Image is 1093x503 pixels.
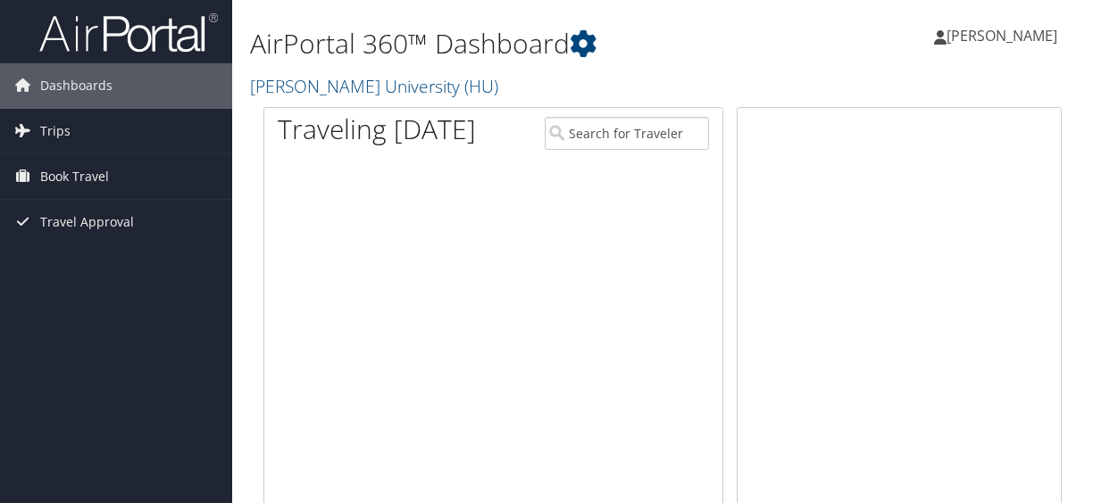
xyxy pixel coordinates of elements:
[40,63,113,108] span: Dashboards
[40,154,109,199] span: Book Travel
[250,25,800,62] h1: AirPortal 360™ Dashboard
[40,109,71,153] span: Trips
[250,74,503,98] a: [PERSON_NAME] University (HU)
[39,12,218,54] img: airportal-logo.png
[278,111,476,148] h1: Traveling [DATE]
[40,200,134,244] span: Travel Approval
[934,9,1075,62] a: [PERSON_NAME]
[947,26,1057,45] span: [PERSON_NAME]
[545,117,709,150] input: Search for Traveler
